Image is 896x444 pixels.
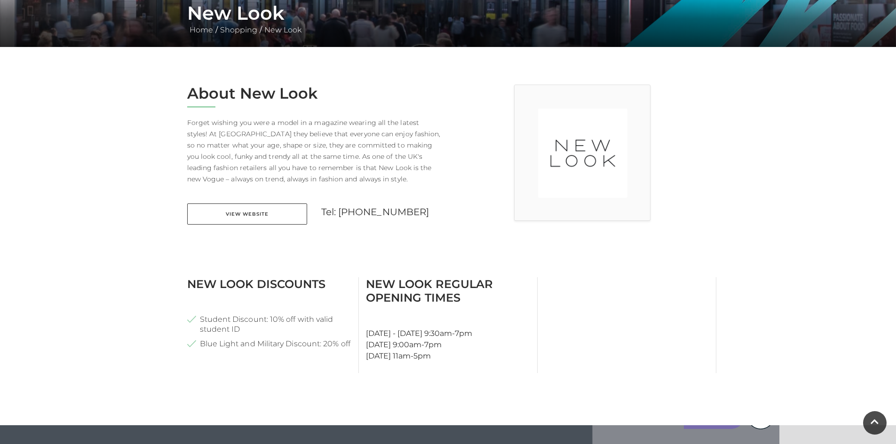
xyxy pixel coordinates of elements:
[218,25,260,34] a: Shopping
[187,277,351,291] h3: New Look Discounts
[366,277,530,304] h3: New Look Regular Opening Times
[187,203,307,225] a: View Website
[321,206,429,218] a: Tel: [PHONE_NUMBER]
[262,25,304,34] a: New Look
[180,2,716,36] div: / /
[187,339,351,349] li: Blue Light and Military Discount: 20% off
[187,117,441,185] p: Forget wishing you were a model in a magazine wearing all the latest styles! At [GEOGRAPHIC_DATA]...
[187,85,441,102] h2: About New Look
[187,2,709,24] h1: New Look
[187,314,351,334] li: Student Discount: 10% off with valid student ID
[187,25,215,34] a: Home
[359,277,538,373] div: [DATE] - [DATE] 9:30am-7pm [DATE] 9:00am-7pm [DATE] 11am-5pm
